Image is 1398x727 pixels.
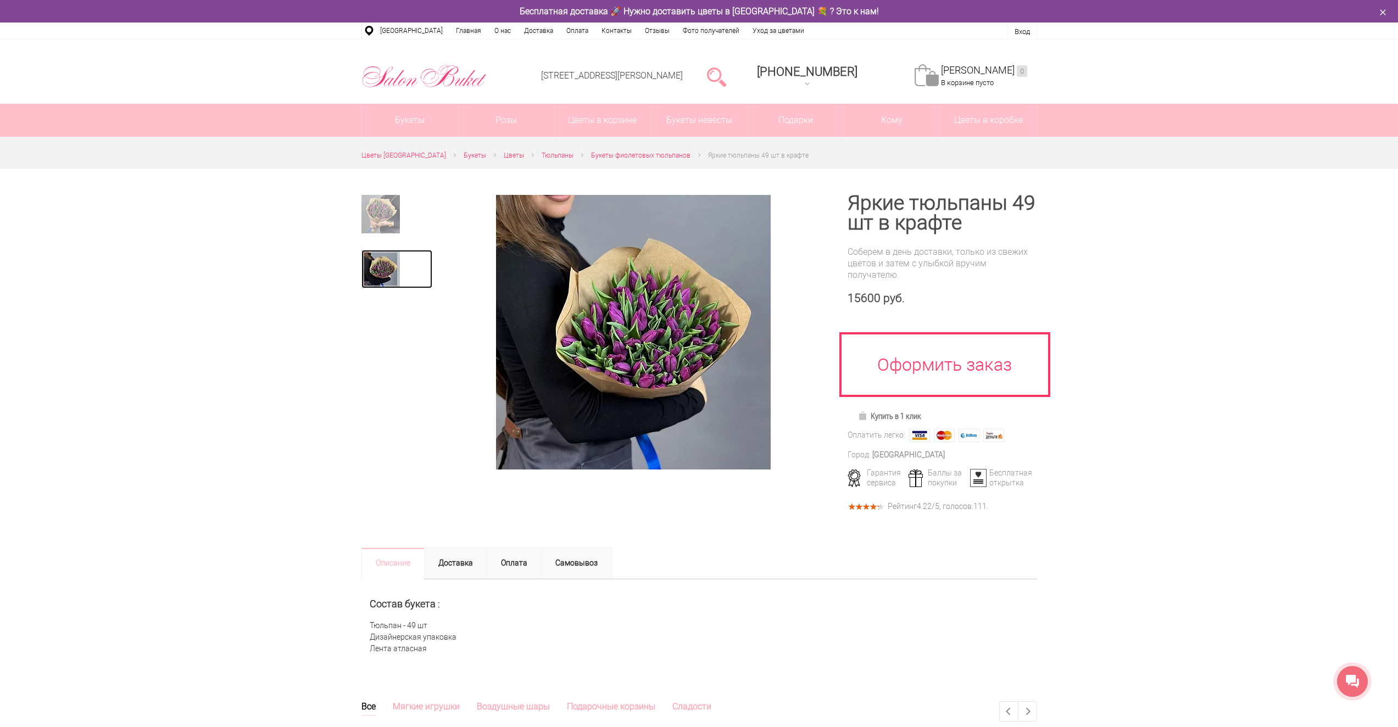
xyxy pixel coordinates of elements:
img: MasterCard [934,429,955,442]
div: Гарантия сервиса [844,468,907,488]
ins: 0 [1017,65,1027,77]
a: Отзывы [638,23,676,39]
a: Next [1018,702,1037,721]
div: Бесплатная открытка [966,468,1029,488]
img: Visa [909,429,930,442]
a: О нас [488,23,517,39]
a: Оплата [560,23,595,39]
span: Букеты фиолетовых тюльпанов [591,152,690,159]
span: Букеты [464,152,486,159]
span: Цветы [504,152,524,159]
a: Букеты [464,150,486,161]
div: Рейтинг /5, голосов: . [888,504,988,510]
a: Купить в 1 клик [853,409,926,424]
img: Цветы Нижний Новгород [361,62,487,91]
span: Цветы [GEOGRAPHIC_DATA] [361,152,446,159]
a: Контакты [595,23,638,39]
a: [GEOGRAPHIC_DATA] [374,23,449,39]
span: 4.22 [917,502,932,511]
a: [PHONE_NUMBER] [750,61,864,92]
img: Webmoney [959,429,979,442]
div: Баллы за покупки [905,468,968,488]
a: Воздушные шары [477,701,550,715]
span: Яркие тюльпаны 49 шт в крафте [708,152,809,159]
a: Букеты фиолетовых тюльпанов [591,150,690,161]
a: Подарки [748,104,844,137]
a: Подарочные корзины [567,701,655,715]
a: Букеты [362,104,458,137]
h2: Состав букета : [370,599,1029,609]
a: Цветы в корзине [555,104,651,137]
h1: Яркие тюльпаны 49 шт в крафте [848,193,1037,233]
a: Описание [361,547,425,579]
div: 15600 руб. [848,292,1037,305]
div: [GEOGRAPHIC_DATA] [872,449,945,461]
a: Главная [449,23,488,39]
a: Самовывоз [541,547,612,579]
span: [PHONE_NUMBER] [757,65,857,79]
a: [STREET_ADDRESS][PERSON_NAME] [541,70,683,81]
a: Цветы [504,150,524,161]
a: Увеличить [445,195,821,469]
span: 111 [973,502,987,511]
div: Тюльпан - 49 шт Дизайнерская упаковка Лента атласная [361,579,1037,663]
a: Тюльпаны [542,150,573,161]
span: Тюльпаны [542,152,573,159]
a: Цветы в коробке [940,104,1037,137]
div: Город: [848,449,871,461]
a: Букеты невесты [651,104,747,137]
div: Оплатить легко: [848,429,905,441]
div: Бесплатная доставка 🚀 Нужно доставить цветы в [GEOGRAPHIC_DATA] 💐 ? Это к нам! [353,5,1045,17]
a: Доставка [424,547,487,579]
a: Розы [458,104,554,137]
span: В корзине пусто [941,79,994,87]
a: Доставка [517,23,560,39]
a: Все [361,701,376,716]
img: Яндекс Деньги [983,429,1004,442]
a: [PERSON_NAME] [941,64,1027,77]
a: Previous [1000,702,1018,721]
a: Оформить заказ [839,332,1050,397]
a: Вход [1015,27,1030,36]
span: Кому [844,104,940,137]
a: Уход за цветами [746,23,811,39]
a: Оплата [487,547,542,579]
a: Мягкие игрушки [393,701,460,715]
img: Купить в 1 клик [858,411,871,420]
div: Соберем в день доставки, только из свежих цветов и затем с улыбкой вручим получателю. [848,246,1037,281]
a: Цветы [GEOGRAPHIC_DATA] [361,150,446,161]
a: Фото получателей [676,23,746,39]
a: Сладости [672,701,711,715]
